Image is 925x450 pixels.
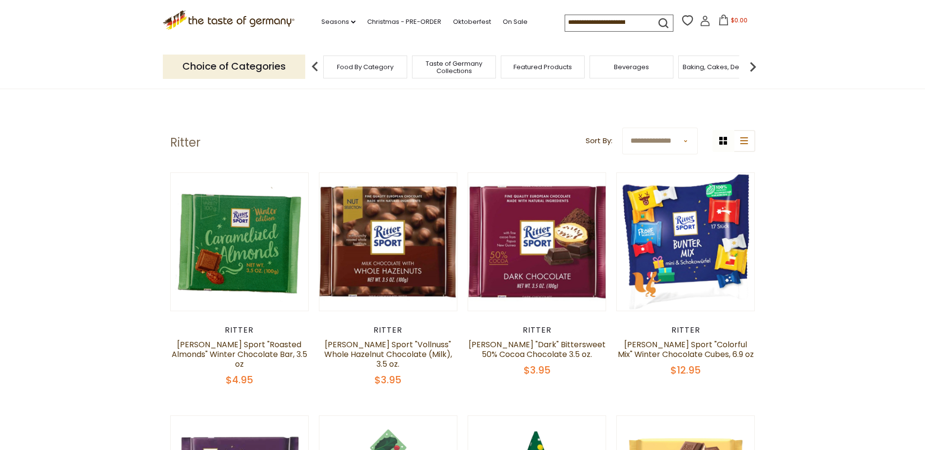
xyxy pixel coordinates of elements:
div: Ritter [616,325,755,335]
h1: Ritter [170,135,200,150]
div: Ritter [468,325,607,335]
a: [PERSON_NAME] Sport "Roasted Almonds" Winter Chocolate Bar, 3.5 oz [172,339,307,370]
a: [PERSON_NAME] Sport "Vollnuss" Whole Hazelnut Chocolate (Milk), 3.5 oz. [324,339,452,370]
a: Seasons [321,17,355,27]
span: $12.95 [670,363,701,377]
span: $0.00 [731,16,748,24]
div: Ritter [319,325,458,335]
p: Choice of Categories [163,55,305,78]
img: previous arrow [305,57,325,76]
a: [PERSON_NAME] Sport "Colorful Mix" Winter Chocolate Cubes, 6.9 oz [618,339,754,360]
a: Taste of Germany Collections [415,60,493,75]
a: [PERSON_NAME] "Dark" Bittersweet 50% Cocoa Chocolate 3.5 oz. [469,339,606,360]
img: Ritter [319,173,457,311]
button: $0.00 [712,15,754,29]
span: $4.95 [226,373,253,387]
img: Ritter [617,173,755,311]
a: Oktoberfest [453,17,491,27]
img: Ritter [468,173,606,311]
a: Beverages [614,63,649,71]
a: Food By Category [337,63,394,71]
img: next arrow [743,57,763,76]
span: $3.95 [374,373,401,387]
a: Baking, Cakes, Desserts [683,63,758,71]
a: Featured Products [513,63,572,71]
img: Ritter [171,173,309,311]
span: $3.95 [524,363,551,377]
a: On Sale [503,17,528,27]
label: Sort By: [586,135,612,147]
div: Ritter [170,325,309,335]
a: Christmas - PRE-ORDER [367,17,441,27]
